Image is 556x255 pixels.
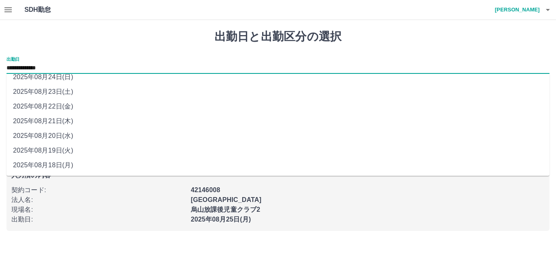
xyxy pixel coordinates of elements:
li: 2025年08月22日(金) [7,99,549,114]
b: 42146008 [191,186,220,193]
li: 2025年08月23日(土) [7,84,549,99]
p: 契約コード : [11,185,186,195]
b: 烏山放課後児童クラブ2 [191,206,260,213]
b: 2025年08月25日(月) [191,216,251,223]
li: 2025年08月21日(木) [7,114,549,129]
li: 2025年08月24日(日) [7,70,549,84]
h1: 出勤日と出勤区分の選択 [7,30,549,44]
p: 法人名 : [11,195,186,205]
b: [GEOGRAPHIC_DATA] [191,196,262,203]
li: 2025年08月20日(水) [7,129,549,143]
li: 2025年08月19日(火) [7,143,549,158]
p: 出勤日 : [11,215,186,224]
li: 2025年08月18日(月) [7,158,549,173]
p: 現場名 : [11,205,186,215]
label: 出勤日 [7,56,20,62]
